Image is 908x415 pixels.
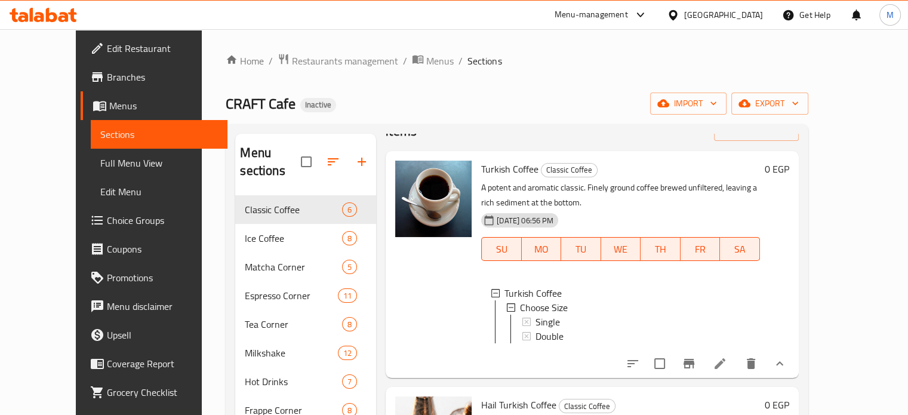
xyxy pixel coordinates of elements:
div: Classic Coffee [541,163,598,177]
span: 7 [343,376,356,388]
a: Full Menu View [91,149,227,177]
h2: Menu sections [240,144,301,180]
span: Espresso Corner [245,288,338,303]
span: Full Menu View [100,156,218,170]
button: TU [561,237,601,261]
li: / [458,54,463,68]
span: Branches [107,70,218,84]
span: Turkish Coffee [504,286,562,300]
button: delete [737,349,765,378]
div: Classic Coffee [559,399,615,413]
span: 8 [343,319,356,330]
span: 12 [338,348,356,359]
a: Promotions [81,263,227,292]
span: FR [685,241,716,258]
div: [GEOGRAPHIC_DATA] [684,8,763,21]
a: Choice Groups [81,206,227,235]
span: Sections [100,127,218,142]
span: Menus [109,99,218,113]
span: Ice Coffee [245,231,342,245]
div: items [338,346,357,360]
a: Edit menu item [713,356,727,371]
span: Promotions [107,270,218,285]
span: 8 [343,233,356,244]
div: Tea Corner8 [235,310,376,339]
span: Sections [467,54,501,68]
div: Matcha Corner5 [235,253,376,281]
button: MO [522,237,562,261]
a: Menus [412,53,454,69]
li: / [403,54,407,68]
span: import [660,96,717,111]
h6: 0 EGP [765,396,789,413]
div: items [342,260,357,274]
a: Menus [81,91,227,120]
div: Menu-management [555,8,628,22]
a: Edit Menu [91,177,227,206]
span: Restaurants management [292,54,398,68]
a: Grocery Checklist [81,378,227,407]
span: Menu disclaimer [107,299,218,313]
button: show more [765,349,794,378]
span: Upsell [107,328,218,342]
span: SU [487,241,516,258]
span: M [887,8,894,21]
li: / [269,54,273,68]
button: FR [681,237,721,261]
a: Edit Restaurant [81,34,227,63]
div: Ice Coffee8 [235,224,376,253]
span: TH [645,241,676,258]
span: Coupons [107,242,218,256]
span: Milkshake [245,346,338,360]
button: export [731,93,808,115]
div: Hot Drinks7 [235,367,376,396]
a: Home [226,54,264,68]
a: Menu disclaimer [81,292,227,321]
button: Branch-specific-item [675,349,703,378]
div: items [342,202,357,217]
span: 5 [343,262,356,273]
span: Classic Coffee [559,399,615,413]
span: Edit Menu [100,185,218,199]
div: items [342,231,357,245]
a: Sections [91,120,227,149]
button: import [650,93,727,115]
span: Matcha Corner [245,260,342,274]
span: Sort sections [319,147,347,176]
button: Add section [347,147,376,176]
button: sort-choices [618,349,647,378]
span: [DATE] 06:56 PM [492,215,558,226]
span: Coverage Report [107,356,218,371]
a: Coverage Report [81,349,227,378]
div: items [342,317,357,331]
span: Double [535,329,564,343]
a: Coupons [81,235,227,263]
nav: breadcrumb [226,53,808,69]
button: TH [641,237,681,261]
span: export [741,96,799,111]
div: Classic Coffee6 [235,195,376,224]
span: Edit Restaurant [107,41,218,56]
span: Inactive [300,100,336,110]
span: Tea Corner [245,317,342,331]
p: A potent and aromatic classic. Finely ground coffee brewed unfiltered, leaving a rich sediment at... [481,180,759,210]
h6: 0 EGP [765,161,789,177]
span: Choice Groups [107,213,218,228]
span: CRAFT Cafe [226,90,296,117]
div: Inactive [300,98,336,112]
span: Single [535,315,560,329]
span: Choose Size [520,300,568,315]
button: WE [601,237,641,261]
a: Upsell [81,321,227,349]
span: Menus [426,54,454,68]
span: Classic Coffee [245,202,342,217]
div: items [342,374,357,389]
div: Espresso Corner11 [235,281,376,310]
a: Branches [81,63,227,91]
span: Grocery Checklist [107,385,218,399]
